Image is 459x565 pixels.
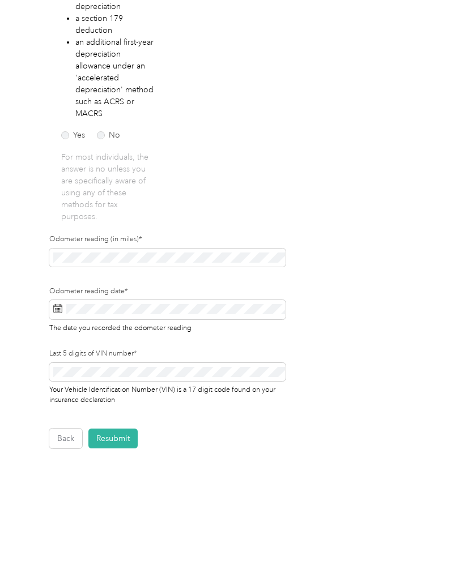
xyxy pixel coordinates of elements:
li: an additional first-year depreciation allowance under an 'accelerated depreciation' method such a... [75,36,155,119]
label: Yes [61,131,85,139]
label: Odometer reading (in miles)* [49,234,286,245]
button: Resubmit [88,429,138,448]
span: The date you recorded the odometer reading [49,322,192,332]
li: a section 179 deduction [75,12,155,36]
label: Odometer reading date* [49,286,286,297]
label: Last 5 digits of VIN number* [49,349,286,359]
button: Back [49,429,82,448]
span: Your Vehicle Identification Number (VIN) is a 17 digit code found on your insurance declaration [49,383,275,404]
label: No [97,131,120,139]
iframe: Everlance-gr Chat Button Frame [396,502,459,565]
p: For most individuals, the answer is no unless you are specifically aware of using any of these me... [61,151,155,222]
